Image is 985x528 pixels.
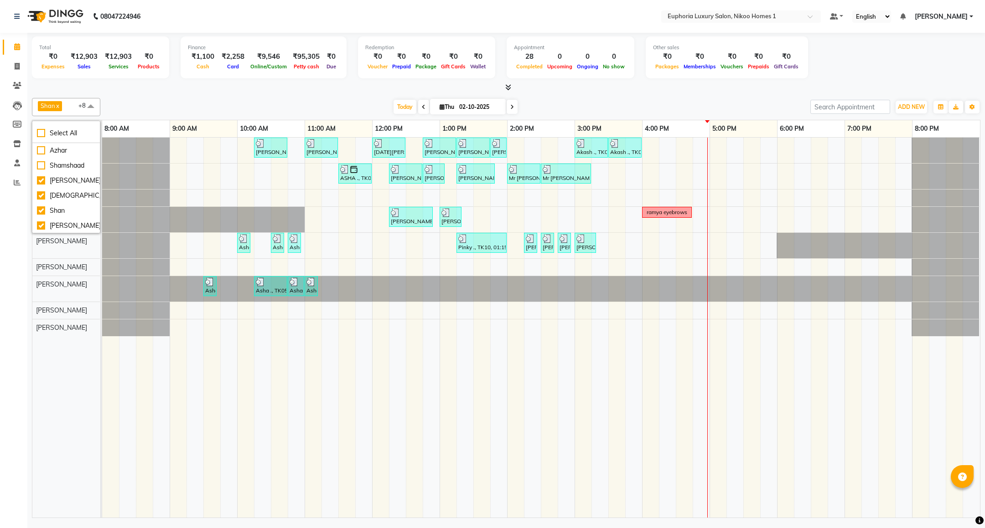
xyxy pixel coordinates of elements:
[575,51,601,62] div: 0
[545,51,575,62] div: 0
[37,161,95,170] div: Shamshaad
[439,63,468,70] span: Gift Cards
[514,51,545,62] div: 28
[746,51,772,62] div: ₹0
[845,122,874,135] a: 7:00 PM
[601,63,627,70] span: No show
[912,122,941,135] a: 8:00 PM
[39,44,162,51] div: Total
[272,234,283,251] div: Asha ., TK05, 10:30 AM-10:35 AM, EL-Eyebrows Threading
[289,277,303,295] div: Asha ., TK05, 10:45 AM-11:00 AM, EP-Bouncy Curls/Special Finger Curls (No wash) S
[39,51,67,62] div: ₹0
[772,51,801,62] div: ₹0
[23,4,86,29] img: logo
[238,234,249,251] div: Asha ., TK05, 10:00 AM-10:05 AM, EP-Conditioning (Wella)
[291,63,321,70] span: Petty cash
[810,100,890,114] input: Search Appointment
[101,51,135,62] div: ₹12,903
[373,139,404,156] div: [DATE][PERSON_NAME] ., TK04, 12:00 PM-12:30 PM, EL-HAIR CUT (Senior Stylist) with hairwash MEN
[778,122,806,135] a: 6:00 PM
[525,234,536,251] div: [PERSON_NAME] ., TK12, 02:15 PM-02:20 PM, EL-Eyebrows Threading
[413,63,439,70] span: Package
[947,492,976,519] iframe: chat widget
[248,63,289,70] span: Online/Custom
[457,139,489,156] div: [PERSON_NAME], TK08, 01:15 PM-01:45 PM, EL-HAIR CUT (Senior Stylist) with hairwash MEN
[55,102,59,109] a: x
[37,128,95,138] div: Select All
[575,63,601,70] span: Ongoing
[67,51,101,62] div: ₹12,903
[898,103,925,110] span: ADD NEW
[324,63,338,70] span: Due
[188,51,218,62] div: ₹1,100
[394,100,416,114] span: Today
[170,122,199,135] a: 9:00 AM
[514,44,627,51] div: Appointment
[457,234,506,251] div: Pinky ., TK10, 01:15 PM-02:00 PM, EP-[PERSON_NAME]
[390,165,421,182] div: [PERSON_NAME] ., TK06, 12:15 PM-12:45 PM, EP-Head Massage (30 Mins) w/o Hairwash
[545,63,575,70] span: Upcoming
[643,122,671,135] a: 4:00 PM
[37,221,95,231] div: [PERSON_NAME]
[306,139,337,156] div: [PERSON_NAME] ., TK03, 11:00 AM-11:30 AM, EP-[PERSON_NAME] Trim/Design MEN
[710,122,739,135] a: 5:00 PM
[289,234,300,251] div: Asha ., TK05, 10:45 AM-10:50 AM, EP-Shampoo (Wella)
[508,165,539,182] div: Mr [PERSON_NAME], TK11, 02:00 PM-02:30 PM, EL-HAIR CUT (Senior Stylist) with hairwash MEN
[37,176,95,185] div: [PERSON_NAME]
[609,139,641,156] div: Akash ., TK09, 03:30 PM-04:00 PM, EP-[PERSON_NAME] Trim/Design MEN
[41,102,55,109] span: Shan
[365,51,390,62] div: ₹0
[718,63,746,70] span: Vouchers
[575,234,595,251] div: [PERSON_NAME] ., TK12, 03:00 PM-03:20 PM, EL-Chin / Neck Threading
[365,63,390,70] span: Voucher
[36,237,87,245] span: [PERSON_NAME]
[896,101,927,113] button: ADD NEW
[457,165,494,182] div: [PERSON_NAME] ., TK06, 01:15 PM-01:50 PM, EP-Conditioning (Wella)
[456,100,502,114] input: 2025-10-02
[424,139,455,156] div: [PERSON_NAME] ., TK06, 12:45 PM-01:15 PM, EP-[PERSON_NAME] Trim/Design MEN
[542,165,590,182] div: Mr [PERSON_NAME], TK11, 02:30 PM-03:15 PM, EP-Color Fusion MEN
[653,51,681,62] div: ₹0
[365,44,488,51] div: Redemption
[305,122,338,135] a: 11:00 AM
[575,139,607,156] div: Akash ., TK09, 03:00 PM-03:30 PM, EL-HAIR CUT (Senior Stylist) with hairwash MEN
[36,323,87,332] span: [PERSON_NAME]
[218,51,248,62] div: ₹2,258
[75,63,93,70] span: Sales
[37,146,95,155] div: Azhar
[681,63,718,70] span: Memberships
[323,51,339,62] div: ₹0
[78,102,93,109] span: +8
[37,191,95,200] div: [DEMOGRAPHIC_DATA]
[468,63,488,70] span: Wallet
[647,208,687,216] div: ramya eyebrows
[135,63,162,70] span: Products
[681,51,718,62] div: ₹0
[441,208,461,226] div: [PERSON_NAME], TK08, 01:00 PM-01:20 PM, EP-Face & Neck Bleach/Detan
[373,122,405,135] a: 12:00 PM
[255,277,286,295] div: Asha ., TK05, 10:15 AM-10:45 AM, EP-Bouncy Curls/Special Finger Curls (No wash) S
[491,139,506,156] div: [PERSON_NAME], TK08, 01:45 PM-02:00 PM, EP-[PERSON_NAME] Trim/Design MEN
[542,234,553,251] div: [PERSON_NAME] ., TK12, 02:30 PM-02:35 PM, EL-Upperlip Threading
[718,51,746,62] div: ₹0
[248,51,289,62] div: ₹9,546
[100,4,140,29] b: 08047224946
[390,51,413,62] div: ₹0
[439,51,468,62] div: ₹0
[289,51,323,62] div: ₹95,305
[106,63,131,70] span: Services
[653,63,681,70] span: Packages
[390,63,413,70] span: Prepaid
[440,122,469,135] a: 1:00 PM
[188,44,339,51] div: Finance
[508,122,536,135] a: 2:00 PM
[653,44,801,51] div: Other sales
[559,234,570,251] div: [PERSON_NAME] ., TK12, 02:45 PM-02:50 PM, EL-Chin / Neck Threading
[194,63,212,70] span: Cash
[255,139,286,156] div: [PERSON_NAME] ., TK03, 10:15 AM-10:45 AM, EL-HAIR CUT (Senior Stylist) with hairwash MEN
[225,63,241,70] span: Card
[135,51,162,62] div: ₹0
[413,51,439,62] div: ₹0
[36,280,87,288] span: [PERSON_NAME]
[601,51,627,62] div: 0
